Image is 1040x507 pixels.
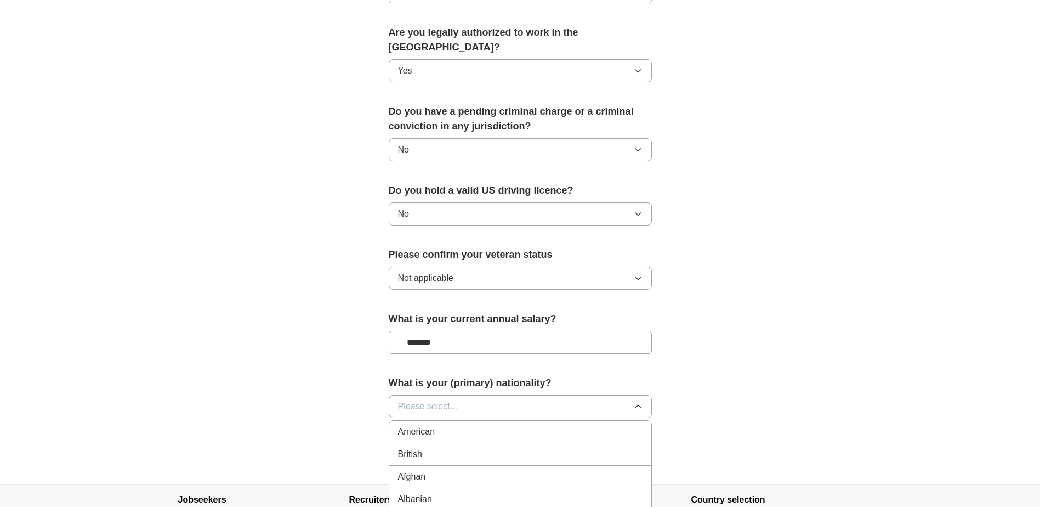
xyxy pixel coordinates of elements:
button: Yes [389,59,652,82]
label: Please confirm your veteran status [389,247,652,262]
button: Please select... [389,395,652,418]
span: Not applicable [398,272,453,285]
button: No [389,202,652,226]
button: No [389,138,652,161]
label: Do you hold a valid US driving licence? [389,183,652,198]
label: What is your (primary) nationality? [389,376,652,391]
span: American [398,425,435,438]
span: No [398,143,409,156]
span: British [398,448,422,461]
label: Do you have a pending criminal charge or a criminal conviction in any jurisdiction? [389,104,652,134]
span: Please select... [398,400,458,413]
span: Afghan [398,470,426,483]
label: What is your current annual salary? [389,312,652,326]
span: No [398,207,409,221]
button: Not applicable [389,267,652,290]
span: Albanian [398,493,432,506]
label: Are you legally authorized to work in the [GEOGRAPHIC_DATA]? [389,25,652,55]
span: Yes [398,64,412,77]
